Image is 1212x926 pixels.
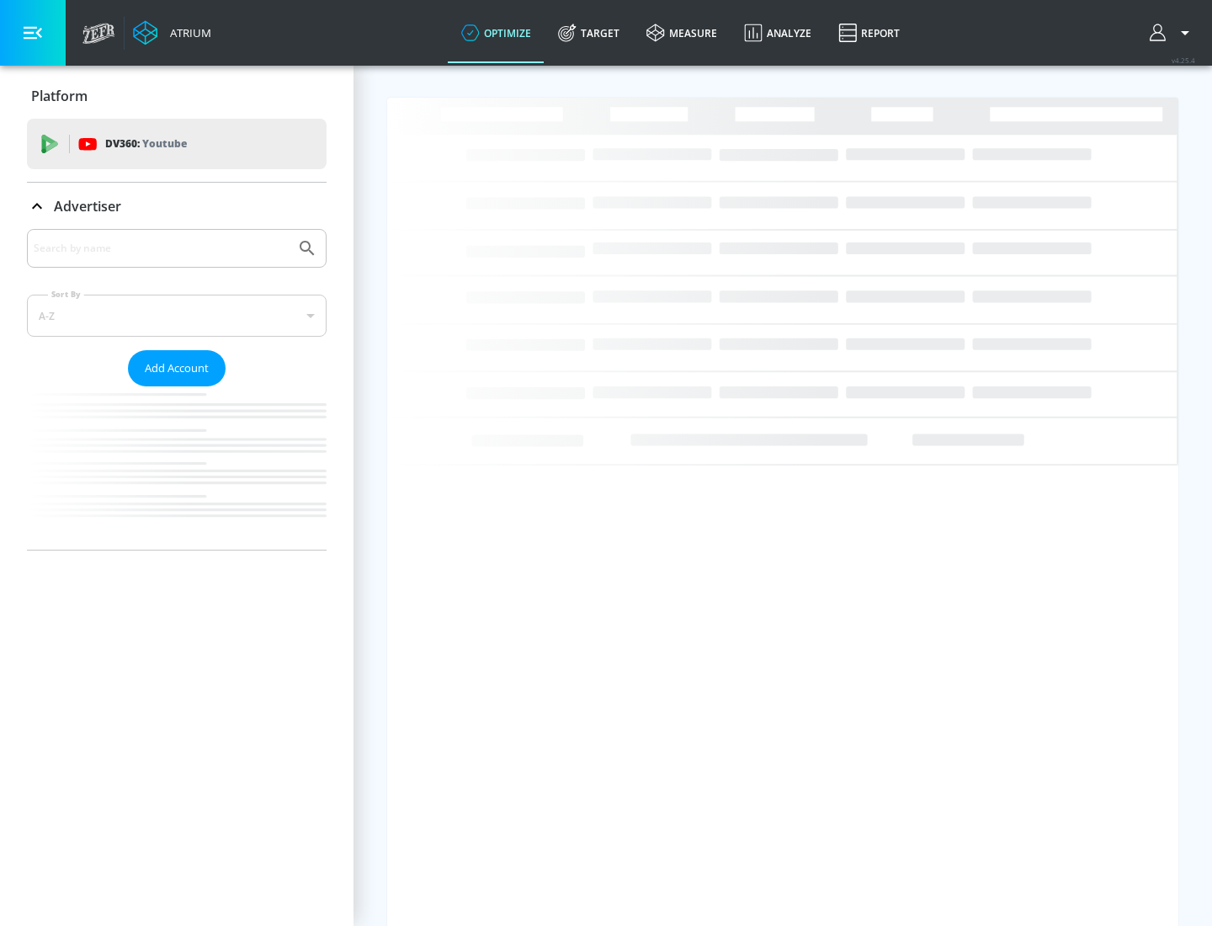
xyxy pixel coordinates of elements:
[163,25,211,40] div: Atrium
[48,289,84,300] label: Sort By
[27,295,327,337] div: A-Z
[27,183,327,230] div: Advertiser
[825,3,913,63] a: Report
[27,72,327,120] div: Platform
[34,237,289,259] input: Search by name
[27,386,327,550] nav: list of Advertiser
[731,3,825,63] a: Analyze
[27,119,327,169] div: DV360: Youtube
[633,3,731,63] a: measure
[27,229,327,550] div: Advertiser
[133,20,211,45] a: Atrium
[1172,56,1195,65] span: v 4.25.4
[128,350,226,386] button: Add Account
[105,135,187,153] p: DV360:
[545,3,633,63] a: Target
[142,135,187,152] p: Youtube
[448,3,545,63] a: optimize
[31,87,88,105] p: Platform
[54,197,121,216] p: Advertiser
[145,359,209,378] span: Add Account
